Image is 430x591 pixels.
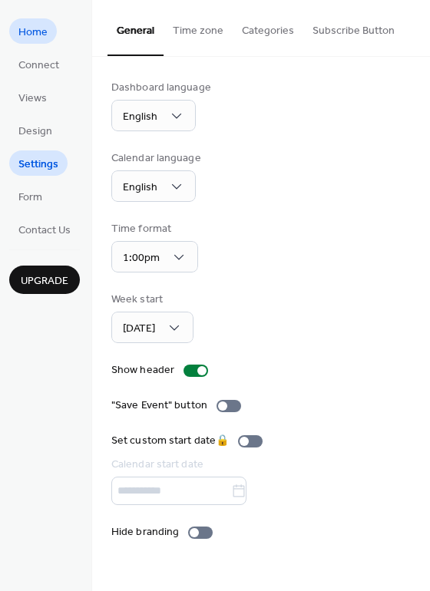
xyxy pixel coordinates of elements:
[123,248,160,269] span: 1:00pm
[111,362,174,378] div: Show header
[9,51,68,77] a: Connect
[9,117,61,143] a: Design
[9,18,57,44] a: Home
[18,157,58,173] span: Settings
[9,266,80,294] button: Upgrade
[18,223,71,239] span: Contact Us
[9,150,68,176] a: Settings
[111,150,201,167] div: Calendar language
[111,524,179,540] div: Hide branding
[111,80,211,96] div: Dashboard language
[123,107,157,127] span: English
[9,84,56,110] a: Views
[18,124,52,140] span: Design
[123,319,155,339] span: [DATE]
[18,58,59,74] span: Connect
[18,91,47,107] span: Views
[18,190,42,206] span: Form
[111,292,190,308] div: Week start
[111,398,207,414] div: "Save Event" button
[18,25,48,41] span: Home
[9,216,80,242] a: Contact Us
[123,177,157,198] span: English
[111,221,195,237] div: Time format
[9,183,51,209] a: Form
[21,273,68,289] span: Upgrade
